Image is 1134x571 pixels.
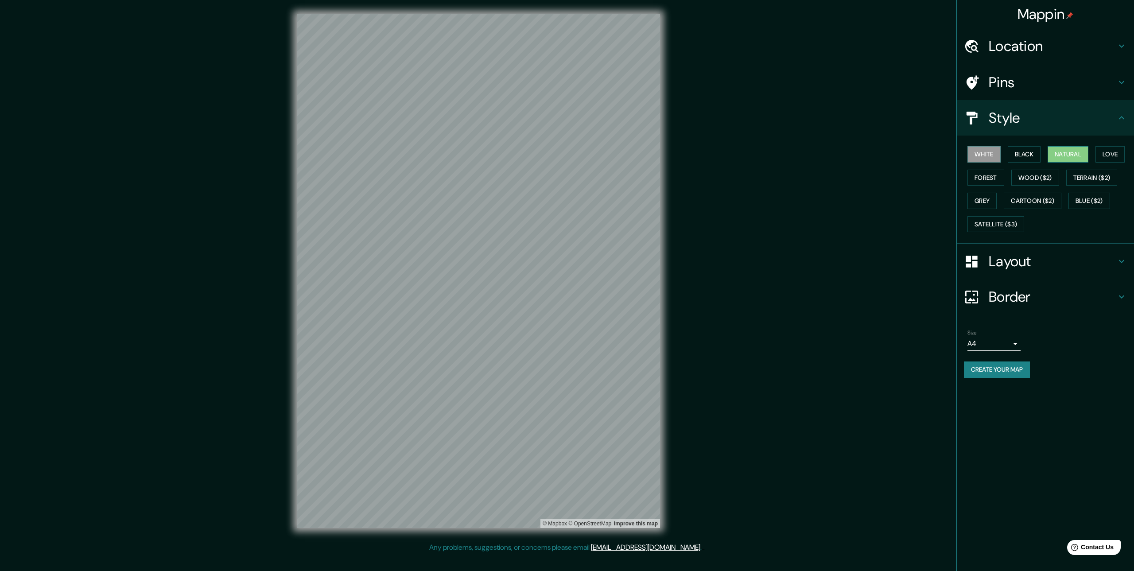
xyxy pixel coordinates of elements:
[1004,193,1061,209] button: Cartoon ($2)
[614,521,658,527] a: Map feedback
[964,361,1030,378] button: Create your map
[1017,5,1074,23] h4: Mappin
[568,521,611,527] a: OpenStreetMap
[957,65,1134,100] div: Pins
[957,244,1134,279] div: Layout
[989,288,1116,306] h4: Border
[957,279,1134,315] div: Border
[297,14,660,528] canvas: Map
[1068,193,1110,209] button: Blue ($2)
[967,216,1024,233] button: Satellite ($3)
[957,100,1134,136] div: Style
[591,543,700,552] a: [EMAIL_ADDRESS][DOMAIN_NAME]
[957,28,1134,64] div: Location
[1055,536,1124,561] iframe: Help widget launcher
[1011,170,1059,186] button: Wood ($2)
[1095,146,1125,163] button: Love
[967,329,977,337] label: Size
[543,521,567,527] a: Mapbox
[967,337,1021,351] div: A4
[967,193,997,209] button: Grey
[429,542,702,553] p: Any problems, suggestions, or concerns please email .
[702,542,703,553] div: .
[967,170,1004,186] button: Forest
[1066,170,1118,186] button: Terrain ($2)
[703,542,705,553] div: .
[967,146,1001,163] button: White
[1008,146,1041,163] button: Black
[989,74,1116,91] h4: Pins
[989,252,1116,270] h4: Layout
[1066,12,1073,19] img: pin-icon.png
[989,37,1116,55] h4: Location
[1048,146,1088,163] button: Natural
[989,109,1116,127] h4: Style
